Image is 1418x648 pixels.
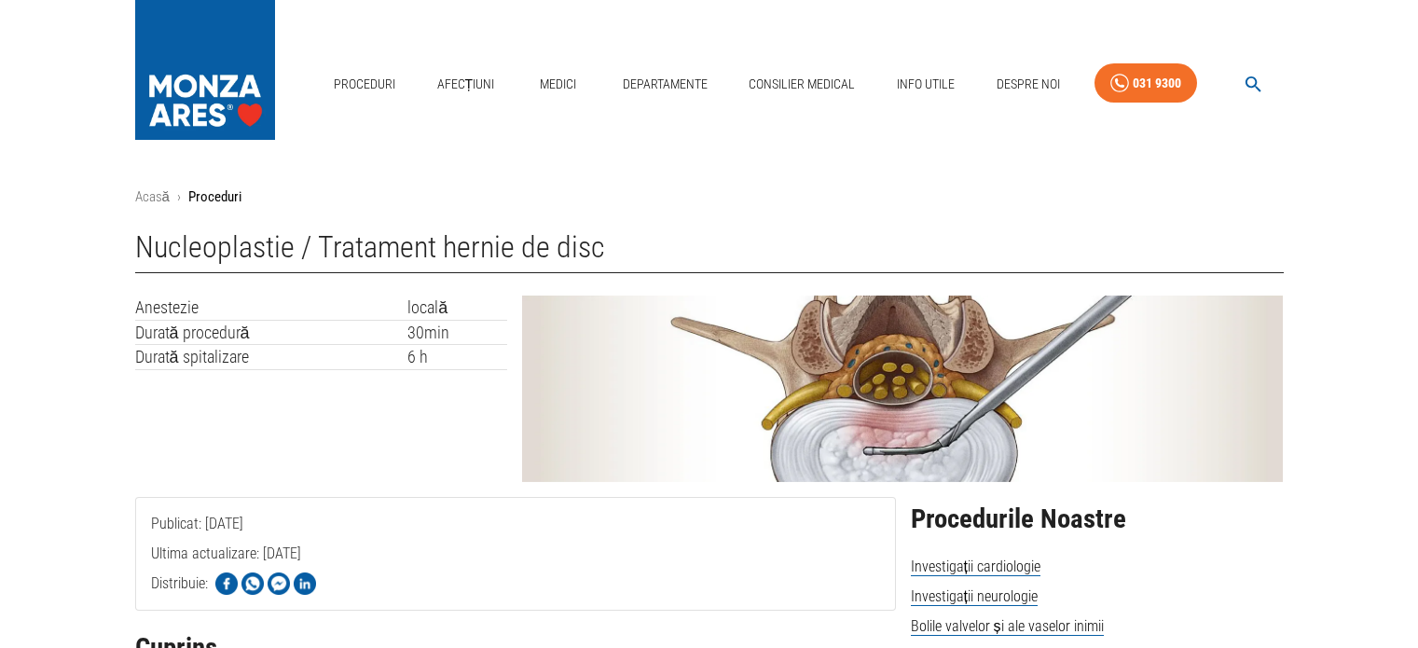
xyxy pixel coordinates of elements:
[135,230,1284,273] h1: Nucleoplastie / Tratament hernie de disc
[326,65,403,103] a: Proceduri
[177,186,181,208] li: ›
[135,320,408,345] td: Durată procedură
[1094,63,1197,103] a: 031 9300
[135,345,408,370] td: Durată spitalizare
[135,296,408,320] td: Anestezie
[741,65,862,103] a: Consilier Medical
[911,504,1284,534] h2: Procedurile Noastre
[989,65,1067,103] a: Despre Noi
[188,186,241,208] p: Proceduri
[911,617,1104,636] span: Bolile valvelor și ale vaselor inimii
[1133,72,1181,95] div: 031 9300
[151,515,243,607] span: Publicat: [DATE]
[135,186,1284,208] nav: breadcrumb
[407,296,507,320] td: locală
[889,65,962,103] a: Info Utile
[241,572,264,595] img: Share on WhatsApp
[215,572,238,595] img: Share on Facebook
[522,296,1283,482] img: Tratament hernie de disc | MONZA ARES | Neuroradiologie interventionala
[407,320,507,345] td: 30min
[911,558,1040,576] span: Investigații cardiologie
[294,572,316,595] img: Share on LinkedIn
[529,65,588,103] a: Medici
[151,545,301,637] span: Ultima actualizare: [DATE]
[407,345,507,370] td: 6 h
[430,65,502,103] a: Afecțiuni
[135,188,170,205] a: Acasă
[615,65,715,103] a: Departamente
[151,572,208,595] p: Distribuie:
[911,587,1038,606] span: Investigații neurologie
[268,572,290,595] img: Share on Facebook Messenger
